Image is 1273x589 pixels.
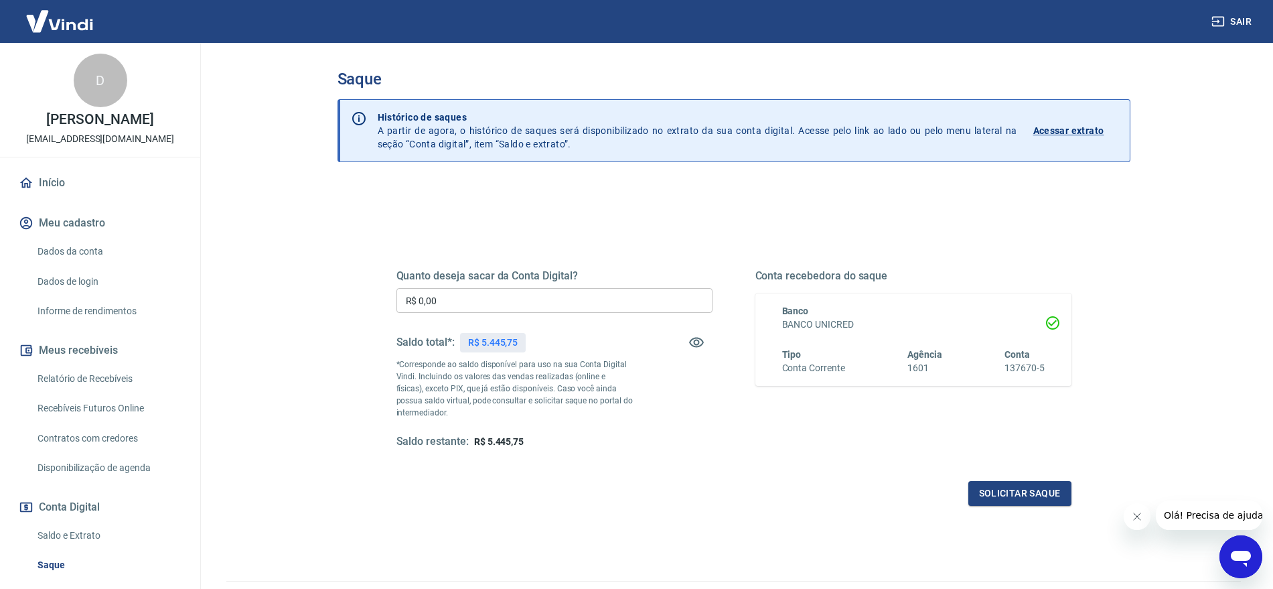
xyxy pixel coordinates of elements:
span: Conta [1004,349,1030,360]
iframe: Mensagem da empresa [1156,501,1262,530]
p: Acessar extrato [1033,124,1104,137]
p: A partir de agora, o histórico de saques será disponibilizado no extrato da sua conta digital. Ac... [378,111,1017,151]
h6: Conta Corrente [782,361,845,375]
a: Acessar extrato [1033,111,1119,151]
p: [EMAIL_ADDRESS][DOMAIN_NAME] [26,132,174,146]
span: R$ 5.445,75 [474,436,524,447]
span: Olá! Precisa de ajuda? [8,9,113,20]
a: Dados da conta [32,238,184,265]
a: Relatório de Recebíveis [32,365,184,393]
p: *Corresponde ao saldo disponível para uso na sua Conta Digital Vindi. Incluindo os valores das ve... [396,358,633,419]
h5: Saldo restante: [396,435,469,449]
span: Banco [782,306,809,316]
a: Saldo e Extrato [32,522,184,549]
h6: BANCO UNICRED [782,318,1045,332]
div: D [74,54,127,107]
button: Solicitar saque [968,481,1071,506]
h5: Quanto deseja sacar da Conta Digital? [396,269,713,283]
a: Saque [32,551,184,579]
button: Conta Digital [16,493,184,522]
iframe: Botão para abrir a janela de mensagens [1219,535,1262,578]
a: Informe de rendimentos [32,298,184,325]
button: Sair [1209,9,1257,34]
span: Agência [907,349,942,360]
iframe: Fechar mensagem [1124,503,1150,530]
p: R$ 5.445,75 [468,336,518,350]
p: [PERSON_NAME] [46,113,153,127]
h6: 137670-5 [1004,361,1045,375]
p: Histórico de saques [378,111,1017,124]
a: Disponibilização de agenda [32,454,184,482]
a: Início [16,168,184,198]
button: Meus recebíveis [16,336,184,365]
button: Meu cadastro [16,208,184,238]
h3: Saque [338,70,1130,88]
a: Contratos com credores [32,425,184,452]
h6: 1601 [907,361,942,375]
img: Vindi [16,1,103,42]
a: Recebíveis Futuros Online [32,395,184,422]
span: Tipo [782,349,802,360]
a: Dados de login [32,268,184,296]
h5: Conta recebedora do saque [755,269,1071,283]
h5: Saldo total*: [396,336,455,349]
